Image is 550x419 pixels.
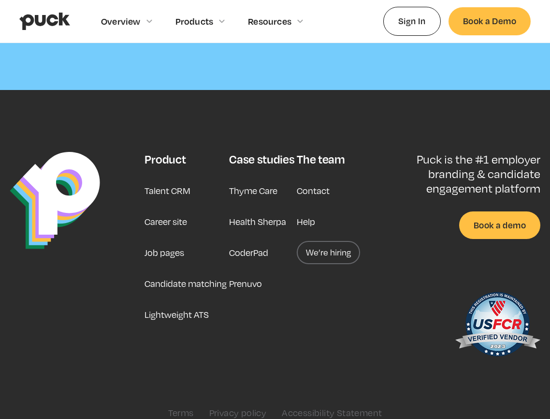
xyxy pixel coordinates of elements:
[297,179,330,202] a: Contact
[229,272,262,295] a: Prenuvo
[175,16,214,27] div: Products
[145,272,227,295] a: Candidate matching
[297,241,360,264] a: We’re hiring
[415,152,540,196] p: Puck is the #1 employer branding & candidate engagement platform
[282,407,382,418] a: Accessibility Statement
[145,179,190,202] a: Talent CRM
[145,241,184,264] a: Job pages
[229,179,277,202] a: Thyme Care
[229,241,268,264] a: CoderPad
[168,407,194,418] a: Terms
[145,210,187,233] a: Career site
[449,7,531,35] a: Book a Demo
[209,407,267,418] a: Privacy policy
[145,303,209,326] a: Lightweight ATS
[454,287,540,365] img: US Federal Contractor Registration System for Award Management Verified Vendor Seal
[297,152,345,166] div: The team
[248,16,291,27] div: Resources
[10,152,100,249] img: Puck Logo
[229,210,286,233] a: Health Sherpa
[297,210,315,233] a: Help
[459,211,540,239] a: Book a demo
[383,7,441,35] a: Sign In
[101,16,141,27] div: Overview
[145,152,186,166] div: Product
[229,152,294,166] div: Case studies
